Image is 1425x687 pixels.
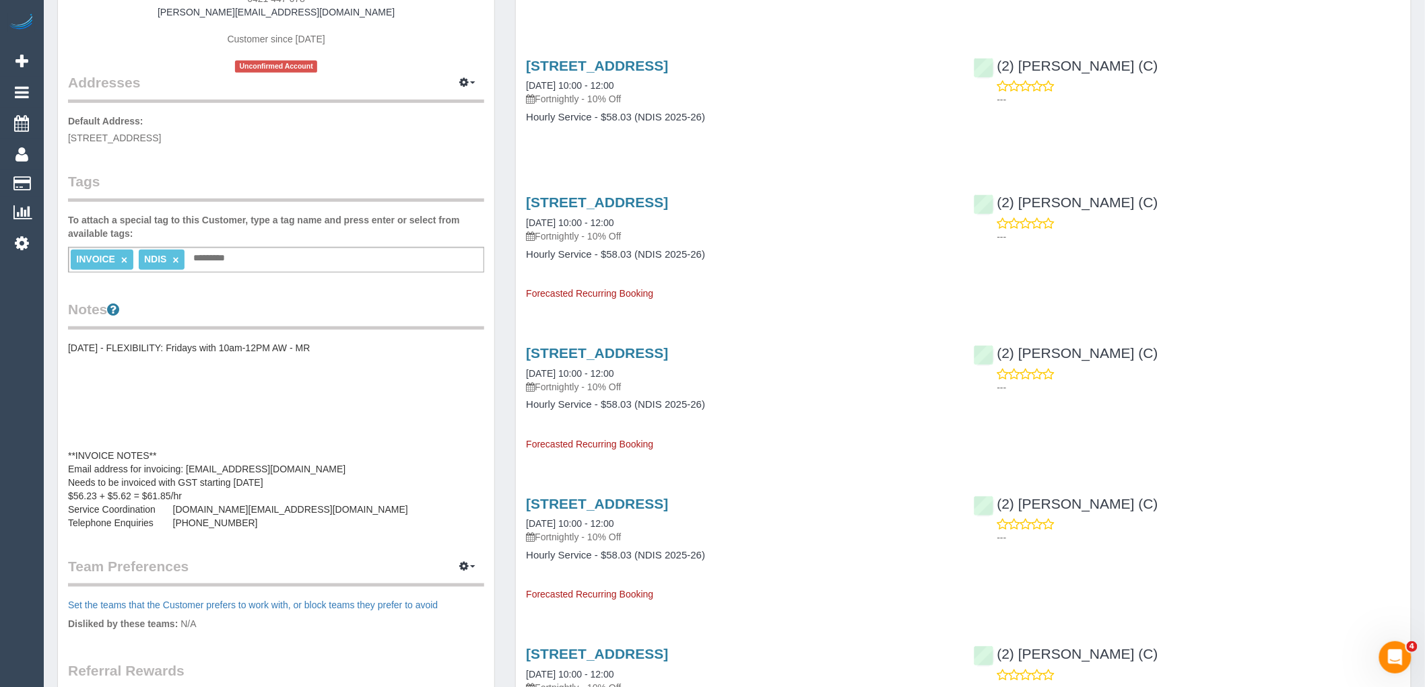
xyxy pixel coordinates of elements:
[526,518,614,529] a: [DATE] 10:00 - 12:00
[526,530,953,544] p: Fortnightly - 10% Off
[68,617,178,630] label: Disliked by these teams:
[526,368,614,379] a: [DATE] 10:00 - 12:00
[997,93,1401,106] p: ---
[997,381,1401,394] p: ---
[526,217,614,228] a: [DATE] 10:00 - 12:00
[526,229,953,243] p: Fortnightly - 10% Off
[526,80,614,91] a: [DATE] 10:00 - 12:00
[68,172,484,202] legend: Tags
[526,550,953,561] h4: Hourly Service - $58.03 (NDIS 2025-26)
[68,213,484,240] label: To attach a special tag to this Customer, type a tag name and press enter or select from availabl...
[180,618,196,629] span: N/A
[974,646,1158,661] a: (2) [PERSON_NAME] (C)
[997,230,1401,244] p: ---
[526,589,653,600] span: Forecasted Recurring Booking
[158,7,395,17] a: [PERSON_NAME][EMAIL_ADDRESS][DOMAIN_NAME]
[997,531,1401,544] p: ---
[526,112,953,123] h4: Hourly Service - $58.03 (NDIS 2025-26)
[526,380,953,394] p: Fortnightly - 10% Off
[526,669,614,680] a: [DATE] 10:00 - 12:00
[974,496,1158,511] a: (2) [PERSON_NAME] (C)
[526,399,953,410] h4: Hourly Service - $58.03 (NDIS 2025-26)
[526,92,953,106] p: Fortnightly - 10% Off
[68,556,484,587] legend: Team Preferences
[144,254,166,264] span: NDIS
[526,58,668,73] a: [STREET_ADDRESS]
[526,288,653,299] span: Forecasted Recurring Booking
[172,254,178,266] a: ×
[121,254,127,266] a: ×
[68,341,484,530] pre: [DATE] - FLEXIBILITY: Fridays with 10am-12PM AW - MR **INVOICE NOTES** Email address for invoicin...
[68,299,484,330] legend: Notes
[974,345,1158,361] a: (2) [PERSON_NAME] (C)
[68,600,438,610] a: Set the teams that the Customer prefers to work with, or block teams they prefer to avoid
[974,194,1158,210] a: (2) [PERSON_NAME] (C)
[526,194,668,210] a: [STREET_ADDRESS]
[228,34,325,44] span: Customer since [DATE]
[974,58,1158,73] a: (2) [PERSON_NAME] (C)
[76,254,115,264] span: INVOICE
[8,13,35,32] img: Automaid Logo
[526,646,668,661] a: [STREET_ADDRESS]
[235,61,317,72] span: Unconfirmed Account
[526,439,653,449] span: Forecasted Recurring Booking
[68,133,161,143] span: [STREET_ADDRESS]
[526,496,668,511] a: [STREET_ADDRESS]
[1379,641,1412,674] iframe: Intercom live chat
[526,345,668,361] a: [STREET_ADDRESS]
[526,249,953,260] h4: Hourly Service - $58.03 (NDIS 2025-26)
[68,114,143,128] label: Default Address:
[1407,641,1418,652] span: 4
